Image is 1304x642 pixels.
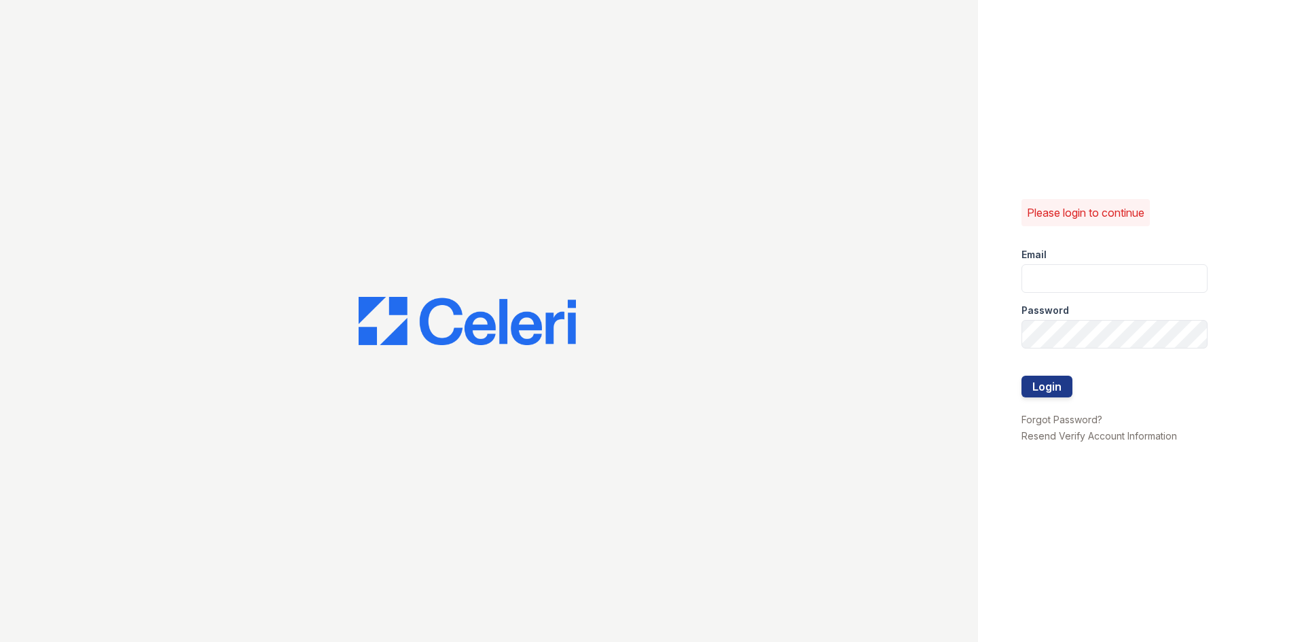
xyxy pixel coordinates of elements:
a: Forgot Password? [1021,414,1102,425]
label: Email [1021,248,1047,262]
a: Resend Verify Account Information [1021,430,1177,442]
button: Login [1021,376,1072,397]
p: Please login to continue [1027,204,1144,221]
img: CE_Logo_Blue-a8612792a0a2168367f1c8372b55b34899dd931a85d93a1a3d3e32e68fde9ad4.png [359,297,576,346]
label: Password [1021,304,1069,317]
